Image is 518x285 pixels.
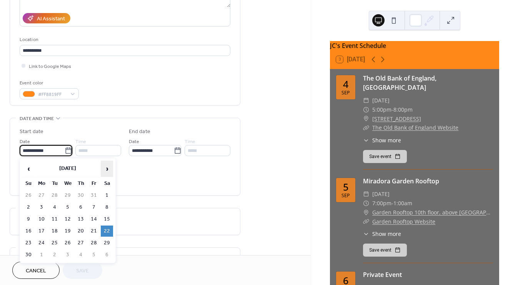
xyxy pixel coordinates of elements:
th: Mo [35,178,48,189]
td: 5 [88,249,100,260]
td: 14 [88,214,100,225]
td: 6 [75,202,87,213]
td: 9 [22,214,35,225]
td: 8 [101,202,113,213]
td: 5 [62,202,74,213]
span: Cancel [26,267,46,275]
td: 3 [35,202,48,213]
div: ​ [363,136,369,144]
td: 6 [101,249,113,260]
button: Save event [363,150,407,163]
span: - [391,105,393,114]
span: 1:00am [393,199,412,208]
div: AI Assistant [37,15,65,23]
td: 7 [88,202,100,213]
span: Date [20,138,30,146]
td: 24 [35,237,48,249]
td: 3 [62,249,74,260]
td: 23 [22,237,35,249]
div: Location [20,36,229,44]
span: Link to Google Maps [29,63,71,71]
td: 1 [101,190,113,201]
td: 4 [75,249,87,260]
button: ​Show more [363,230,401,238]
div: Sep [341,91,350,96]
td: 2 [22,202,35,213]
a: Garden Rooftop 10th floor, above [GEOGRAPHIC_DATA][STREET_ADDRESS] [372,208,493,217]
td: 10 [35,214,48,225]
td: 12 [62,214,74,225]
div: 5 [343,182,348,192]
td: 19 [62,226,74,237]
th: [DATE] [35,161,100,177]
div: Event color [20,79,77,87]
th: Th [75,178,87,189]
span: 7:00pm [372,199,391,208]
button: ​Show more [363,136,401,144]
div: ​ [363,230,369,238]
div: ​ [363,123,369,132]
td: 26 [22,190,35,201]
span: › [101,161,113,176]
button: Cancel [12,262,60,279]
div: JC's Event Schedule [330,41,499,50]
span: [DATE] [372,189,390,199]
span: #FF8819FF [38,91,67,99]
div: ​ [363,105,369,114]
td: 2 [48,249,61,260]
td: 4 [48,202,61,213]
div: ​ [363,217,369,226]
button: Save event [363,244,407,257]
a: [STREET_ADDRESS] [372,114,421,124]
a: Miradora Garden Rooftop [363,177,439,185]
td: 27 [75,237,87,249]
a: Garden Rooftop Website [372,218,435,225]
span: Show more [372,136,401,144]
span: 8:00pm [393,105,413,114]
div: End date [129,128,150,136]
td: 29 [101,237,113,249]
span: - [391,199,393,208]
span: ‹ [23,161,34,176]
td: 18 [48,226,61,237]
th: Fr [88,178,100,189]
td: 22 [101,226,113,237]
span: Date and time [20,115,54,123]
span: [DATE] [372,96,390,105]
th: Tu [48,178,61,189]
td: 28 [88,237,100,249]
td: 30 [22,249,35,260]
span: Time [75,138,86,146]
div: Private Event [363,270,493,279]
div: Start date [20,128,43,136]
span: 5:00pm [372,105,391,114]
td: 31 [88,190,100,201]
td: 20 [75,226,87,237]
td: 15 [101,214,113,225]
span: Time [185,138,195,146]
button: AI Assistant [23,13,70,23]
td: 30 [75,190,87,201]
td: 17 [35,226,48,237]
div: 4 [343,79,348,89]
td: 13 [75,214,87,225]
td: 26 [62,237,74,249]
td: 21 [88,226,100,237]
td: 1 [35,249,48,260]
th: Sa [101,178,113,189]
div: ​ [363,199,369,208]
td: 25 [48,237,61,249]
div: Sep [341,193,350,198]
div: ​ [363,96,369,105]
a: The Old Bank of England Website [372,124,458,131]
span: Show more [372,230,401,238]
th: We [62,178,74,189]
td: 28 [48,190,61,201]
div: ​ [363,189,369,199]
td: 29 [62,190,74,201]
td: 16 [22,226,35,237]
td: 27 [35,190,48,201]
span: Date [129,138,139,146]
div: ​ [363,114,369,124]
